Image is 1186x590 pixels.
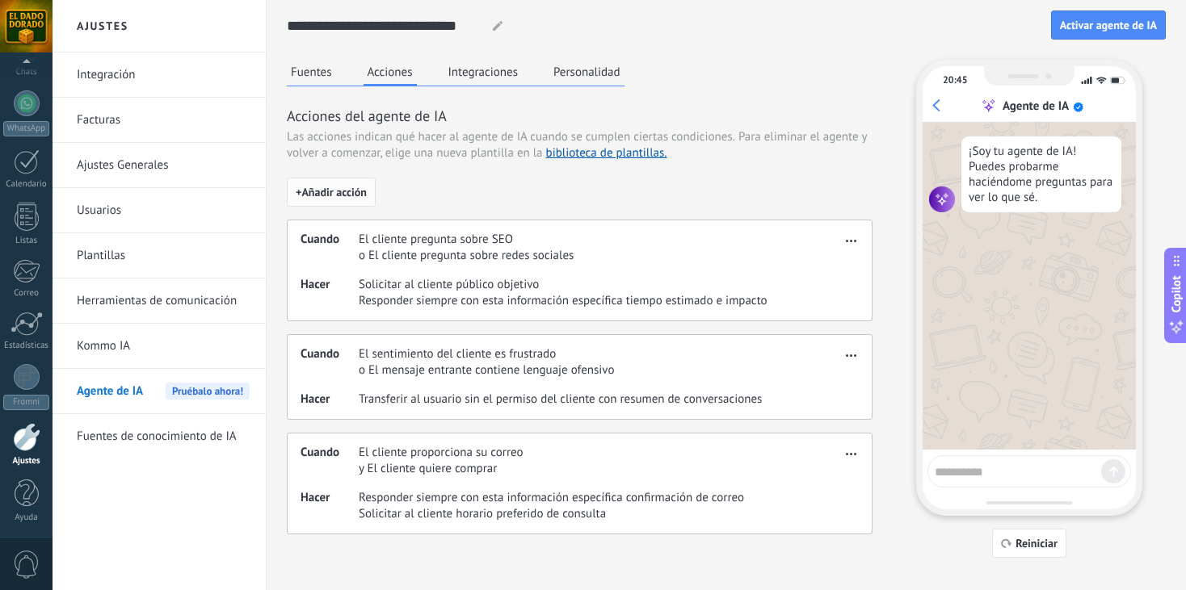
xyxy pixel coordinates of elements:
span: Solicitar al cliente horario preferido de consulta [359,506,744,522]
span: Copilot [1168,275,1184,312]
span: Solicitar al cliente público objetivo [359,277,768,293]
li: Plantillas [53,233,266,278]
span: Responder siempre con esta información específica tiempo estimado e impacto [359,293,768,309]
div: Listas [3,236,50,246]
a: Agente de IAPruébalo ahora! [77,369,250,414]
span: El cliente proporciona su correo [359,445,524,461]
span: + Añadir acción [296,186,367,198]
li: Usuarios [53,188,266,233]
a: Usuarios [77,188,250,233]
a: Integración [77,52,250,98]
span: Hacer [301,391,359,408]
img: agent icon [929,186,955,212]
span: El sentimiento del cliente es frustrado [359,346,614,362]
span: Reiniciar [1016,538,1058,549]
li: Kommo IA [53,324,266,369]
button: Fuentes [287,60,336,84]
span: Agente de IA [77,369,143,414]
span: Pruébalo ahora! [166,383,250,400]
span: Cuando [301,445,359,477]
img: Fromni [17,367,37,387]
div: Ayuda [3,513,50,523]
a: Facturas [77,98,250,143]
span: Las acciones indican qué hacer al agente de IA cuando se cumplen ciertas condiciones. [287,129,735,145]
a: Fuentes de conocimiento de IA [77,414,250,459]
div: ¡Soy tu agente de IA! Puedes probarme haciéndome preguntas para ver lo que sé. [961,136,1121,212]
span: o El mensaje entrante contiene lenguaje ofensivo [359,362,614,379]
a: Plantillas [77,233,250,278]
span: Hacer [301,277,359,309]
li: Ajustes Generales [53,143,266,188]
div: WhatsApp [3,121,49,136]
li: Facturas [53,98,266,143]
span: Para eliminar el agente y volver a comenzar, elige una nueva plantilla en la [287,129,867,161]
a: Ajustes Generales [77,143,250,188]
div: Estadísticas [3,341,50,351]
button: Integraciones [444,60,523,84]
li: Integración [53,52,266,98]
span: y El cliente quiere comprar [359,461,524,477]
li: Fuentes de conocimiento de IA [53,414,266,458]
div: Calendario [3,179,50,190]
span: Activar agente de IA [1060,19,1157,31]
a: Herramientas de comunicación [77,278,250,324]
span: Cuando [301,232,359,264]
button: +Añadir acción [287,178,376,207]
button: Activar agente de IA [1051,10,1166,40]
h3: Acciones del agente de IA [287,106,873,126]
li: Herramientas de comunicación [53,278,266,324]
span: Hacer [301,490,359,522]
div: Fromni [3,395,49,410]
div: Ajustes [3,456,50,467]
span: Cuando [301,346,359,379]
div: 20:45 [943,74,967,86]
span: El cliente pregunta sobre SEO [359,232,574,248]
div: Correo [3,288,50,299]
span: Responder siempre con esta información específica confirmación de correo [359,490,744,506]
a: biblioteca de plantillas. [546,145,667,161]
span: o El cliente pregunta sobre redes sociales [359,248,574,264]
button: Personalidad [549,60,625,84]
span: Transferir al usuario sin el permiso del cliente con resumen de conversaciones [359,391,762,408]
button: Reiniciar [992,529,1066,558]
div: Agente de IA [1003,98,1069,114]
a: Kommo IA [77,324,250,369]
li: Agente de IA [53,369,266,414]
button: Acciones [364,60,417,86]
